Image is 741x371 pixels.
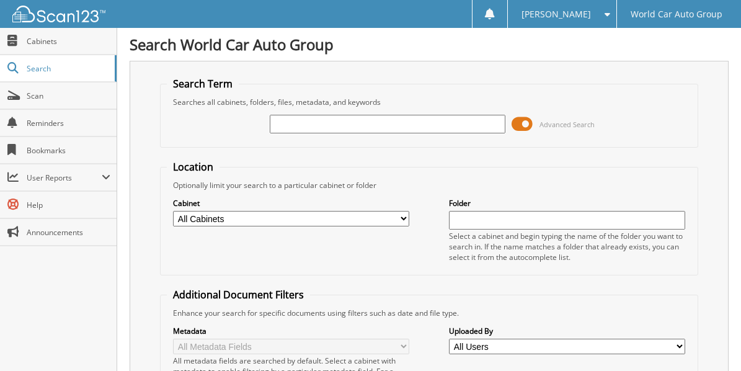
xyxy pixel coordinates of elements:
label: Uploaded By [449,326,685,336]
div: Optionally limit your search to a particular cabinet or folder [167,180,691,190]
h1: Search World Car Auto Group [130,34,729,55]
div: Select a cabinet and begin typing the name of the folder you want to search in. If the name match... [449,231,685,262]
label: Cabinet [173,198,409,208]
legend: Location [167,160,220,174]
legend: Additional Document Filters [167,288,310,302]
span: User Reports [27,172,102,183]
span: Help [27,200,110,210]
div: Searches all cabinets, folders, files, metadata, and keywords [167,97,691,107]
span: Search [27,63,109,74]
span: Cabinets [27,36,110,47]
span: Reminders [27,118,110,128]
label: Metadata [173,326,409,336]
label: Folder [449,198,685,208]
span: Bookmarks [27,145,110,156]
legend: Search Term [167,77,239,91]
img: scan123-logo-white.svg [12,6,105,22]
span: World Car Auto Group [631,11,722,18]
span: Scan [27,91,110,101]
span: Announcements [27,227,110,238]
div: Enhance your search for specific documents using filters such as date and file type. [167,308,691,318]
span: Advanced Search [539,120,595,129]
span: [PERSON_NAME] [521,11,591,18]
